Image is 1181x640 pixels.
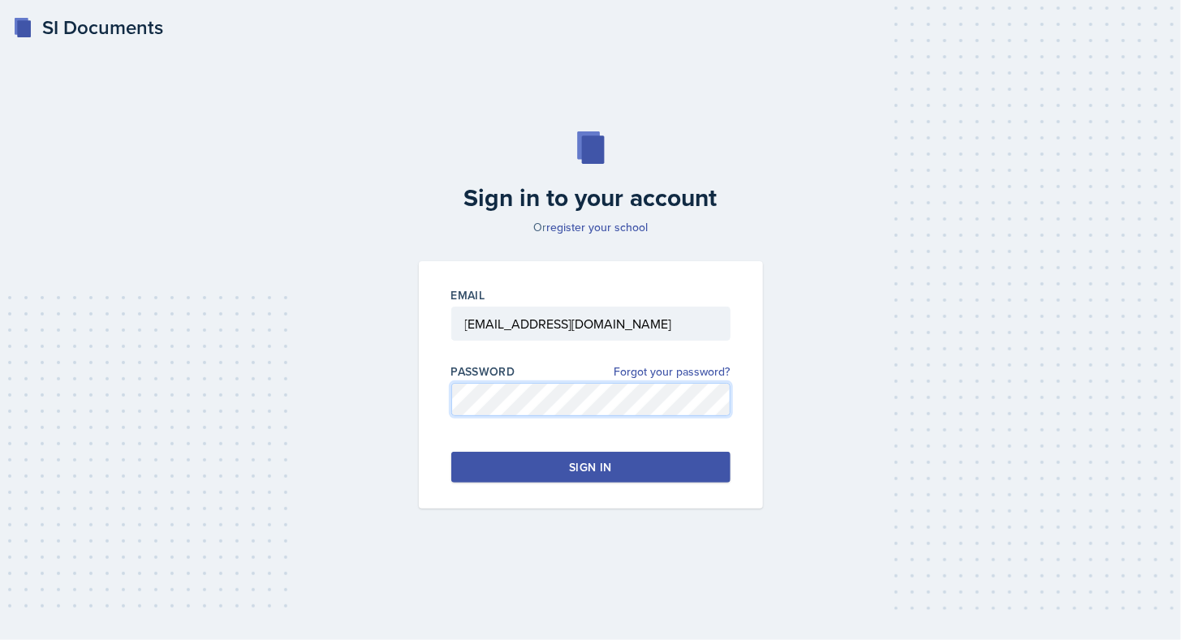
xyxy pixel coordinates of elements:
[569,459,611,475] div: Sign in
[451,452,731,483] button: Sign in
[409,219,773,235] p: Or
[451,363,515,380] label: Password
[546,219,648,235] a: register your school
[409,183,773,213] h2: Sign in to your account
[451,307,731,341] input: Email
[451,287,485,303] label: Email
[614,363,731,380] a: Forgot your password?
[13,13,163,42] a: SI Documents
